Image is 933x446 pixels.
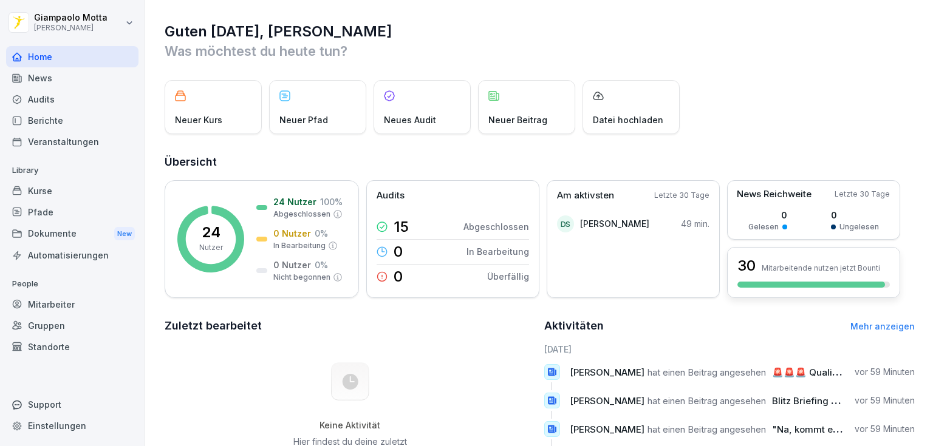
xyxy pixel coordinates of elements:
[557,189,614,203] p: Am aktivsten
[6,394,138,415] div: Support
[580,217,649,230] p: [PERSON_NAME]
[273,272,330,283] p: Nicht begonnen
[279,113,328,126] p: Neuer Pfad
[199,242,223,253] p: Nutzer
[34,24,108,32] p: [PERSON_NAME]
[273,209,330,220] p: Abgeschlossen
[320,195,343,208] p: 100 %
[6,131,138,152] a: Veranstaltungen
[855,366,915,378] p: vor 59 Minuten
[648,424,766,435] span: hat einen Beitrag angesehen
[6,294,138,315] a: Mitarbeiter
[165,154,915,171] h2: Übersicht
[6,336,138,357] a: Standorte
[273,240,326,251] p: In Bearbeitung
[648,395,766,407] span: hat einen Beitrag angesehen
[384,113,436,126] p: Neues Audit
[6,46,138,67] a: Home
[6,89,138,110] a: Audits
[544,317,604,334] h2: Aktivitäten
[6,274,138,294] p: People
[315,258,328,271] p: 0 %
[850,321,915,331] a: Mehr anzeigen
[202,225,220,240] p: 24
[273,195,316,208] p: 24 Nutzer
[737,255,756,276] h3: 30
[466,245,529,258] p: In Bearbeitung
[6,180,138,201] a: Kurse
[737,188,812,201] p: News Reichweite
[273,258,311,271] p: 0 Nutzer
[315,227,328,240] p: 0 %
[6,223,138,245] a: DokumenteNew
[855,423,915,435] p: vor 59 Minuten
[6,315,138,336] a: Gruppen
[855,394,915,407] p: vor 59 Minuten
[34,13,108,23] p: Giampaolo Motta
[6,415,138,436] a: Einstellungen
[394,245,403,259] p: 0
[831,209,879,221] p: 0
[570,424,644,435] span: [PERSON_NAME]
[289,420,411,431] h5: Keine Aktivität
[557,215,574,232] div: DS
[6,67,138,89] a: News
[377,189,405,203] p: Audits
[463,220,529,233] p: Abgeschlossen
[165,317,536,334] h2: Zuletzt bearbeitet
[835,189,890,200] p: Letzte 30 Tage
[544,343,915,356] h6: [DATE]
[394,220,409,234] p: 15
[839,221,879,232] p: Ungelesen
[6,110,138,131] a: Berichte
[748,209,787,221] p: 0
[748,221,779,232] p: Gelesen
[593,113,663,126] p: Datei hochladen
[648,367,766,378] span: hat einen Beitrag angesehen
[487,270,529,283] p: Überfällig
[6,161,138,180] p: Library
[570,367,644,378] span: [PERSON_NAME]
[6,201,138,223] a: Pfade
[762,263,880,272] p: Mitarbeitende nutzen jetzt Bounti
[114,227,135,241] div: New
[488,113,547,126] p: Neuer Beitrag
[654,190,709,201] p: Letzte 30 Tage
[165,41,915,61] p: Was möchtest du heute tun?
[165,22,915,41] h1: Guten [DATE], [PERSON_NAME]
[175,113,222,126] p: Neuer Kurs
[394,269,403,284] p: 0
[273,227,311,240] p: 0 Nutzer
[681,217,709,230] p: 49 min.
[6,245,138,266] a: Automatisierungen
[570,395,644,407] span: [PERSON_NAME]
[6,223,138,245] div: Dokumente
